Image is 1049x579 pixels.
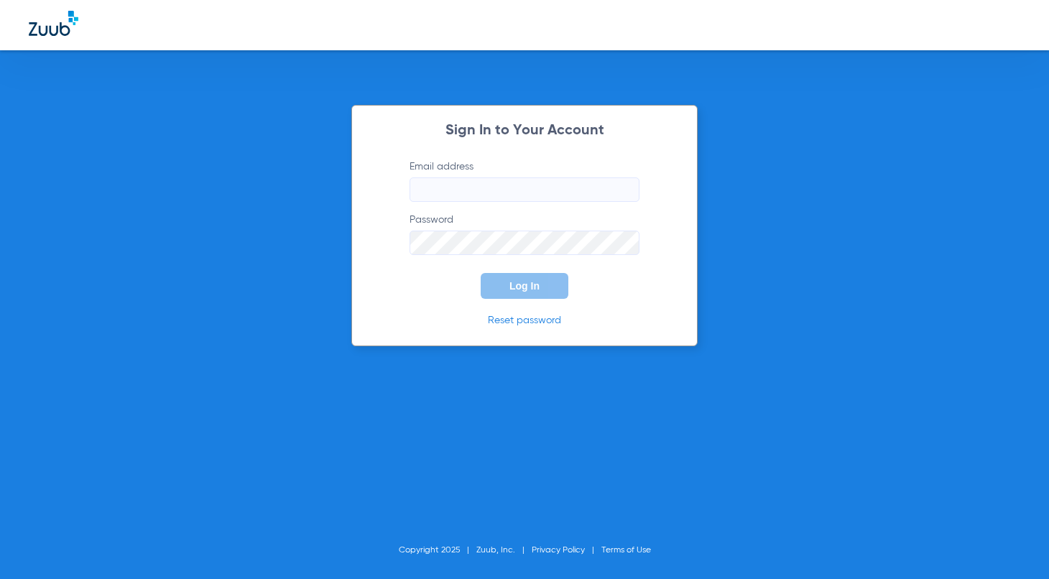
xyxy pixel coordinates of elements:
h2: Sign In to Your Account [388,124,661,138]
button: Log In [481,273,568,299]
input: Password [410,231,639,255]
a: Privacy Policy [532,546,585,555]
a: Terms of Use [601,546,651,555]
li: Copyright 2025 [399,543,476,557]
span: Log In [509,280,540,292]
label: Email address [410,159,639,202]
input: Email address [410,177,639,202]
a: Reset password [488,315,561,325]
li: Zuub, Inc. [476,543,532,557]
img: Zuub Logo [29,11,78,36]
label: Password [410,213,639,255]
